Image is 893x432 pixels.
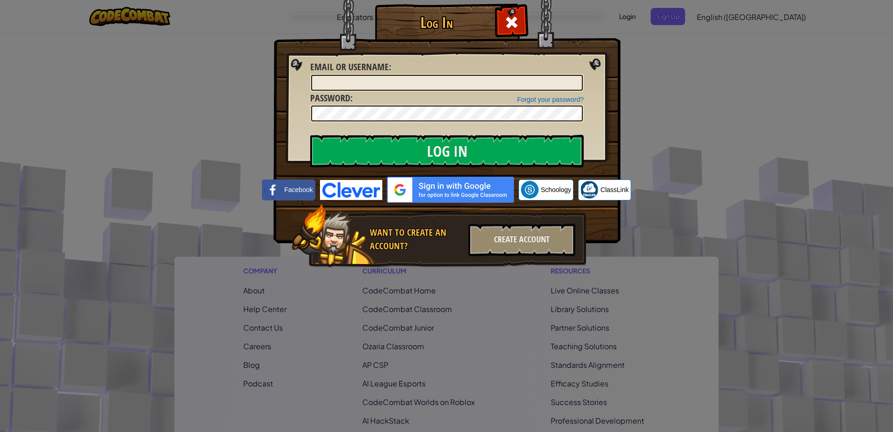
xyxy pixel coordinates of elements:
img: schoology.png [521,181,539,199]
img: facebook_small.png [264,181,282,199]
span: Facebook [284,185,313,194]
img: gplus_sso_button2.svg [387,177,514,203]
span: Password [310,92,350,104]
span: Schoology [541,185,571,194]
input: Log In [310,135,584,167]
img: clever-logo-blue.png [320,180,382,200]
div: Create Account [468,224,575,256]
span: ClassLink [600,185,629,194]
img: classlink-logo-small.png [580,181,598,199]
a: Forgot your password? [517,96,584,103]
span: Email or Username [310,60,389,73]
h1: Log In [377,14,496,31]
label: : [310,60,391,74]
label: : [310,92,353,105]
div: Want to create an account? [370,226,463,253]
